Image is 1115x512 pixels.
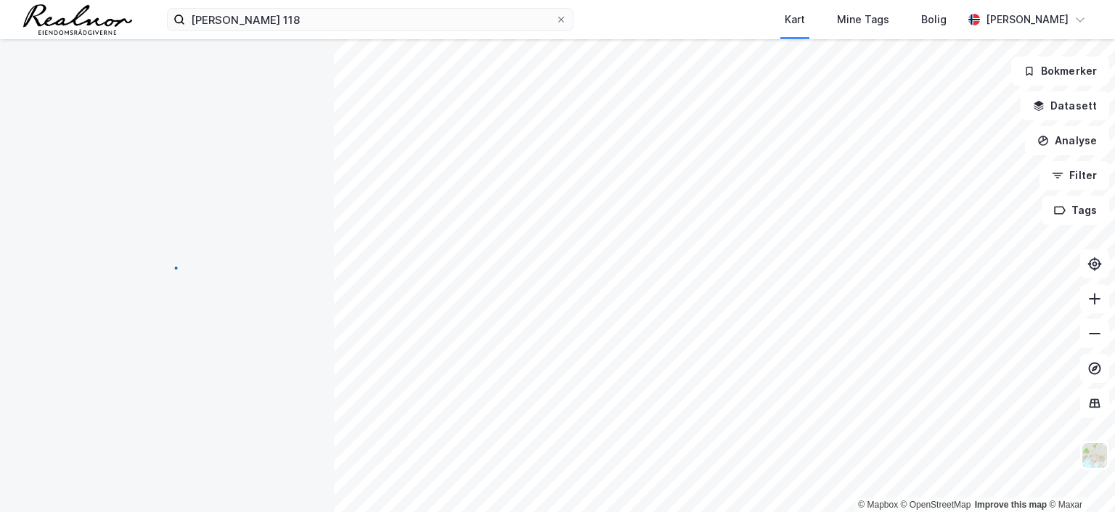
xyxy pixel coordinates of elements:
[23,4,132,35] img: realnor-logo.934646d98de889bb5806.png
[785,11,805,28] div: Kart
[1042,442,1115,512] iframe: Chat Widget
[1042,442,1115,512] div: Kontrollprogram for chat
[901,500,971,510] a: OpenStreetMap
[1081,442,1108,469] img: Z
[1011,57,1109,86] button: Bokmerker
[975,500,1047,510] a: Improve this map
[837,11,889,28] div: Mine Tags
[986,11,1069,28] div: [PERSON_NAME]
[155,255,179,278] img: spinner.a6d8c91a73a9ac5275cf975e30b51cfb.svg
[1042,196,1109,225] button: Tags
[858,500,898,510] a: Mapbox
[1040,161,1109,190] button: Filter
[1025,126,1109,155] button: Analyse
[185,9,555,30] input: Søk på adresse, matrikkel, gårdeiere, leietakere eller personer
[1021,91,1109,120] button: Datasett
[921,11,947,28] div: Bolig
